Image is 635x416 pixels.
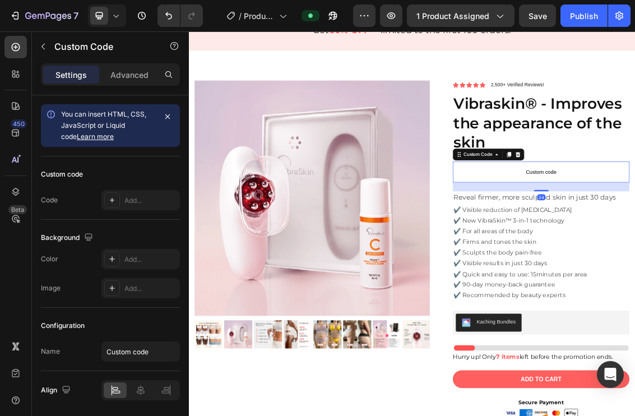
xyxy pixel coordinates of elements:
[11,119,27,128] div: 450
[124,284,177,294] div: Add...
[244,10,275,22] span: Product page V2 VibraSkin
[41,254,58,264] div: Color
[570,10,598,22] div: Publish
[124,255,177,265] div: Add...
[54,40,150,53] p: Custom Code
[110,69,149,81] p: Advanced
[55,69,87,81] p: Settings
[157,4,203,27] div: Undo/Redo
[4,4,84,27] button: 7
[239,10,242,22] span: /
[73,9,78,22] p: 7
[41,283,61,293] div: Image
[455,75,535,86] p: 2,500+ Verified Reviews!
[412,181,460,191] div: Custom Code
[597,361,624,388] div: Open Intercom Messenger
[525,246,537,255] div: 24
[41,346,60,357] div: Name
[529,11,547,21] span: Save
[189,31,635,416] iframe: Design area
[77,132,114,141] a: Learn more
[560,4,608,27] button: Publish
[124,196,177,206] div: Add...
[41,169,83,179] div: Custom code
[8,205,27,214] div: Beta
[41,230,95,246] div: Background
[407,4,515,27] button: 1 product assigned
[519,4,556,27] button: Save
[41,383,73,398] div: Align
[41,321,85,331] div: Configuration
[41,195,58,205] div: Code
[416,10,489,22] span: 1 product assigned
[61,110,146,141] span: You can insert HTML, CSS, JavaScript or Liquid code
